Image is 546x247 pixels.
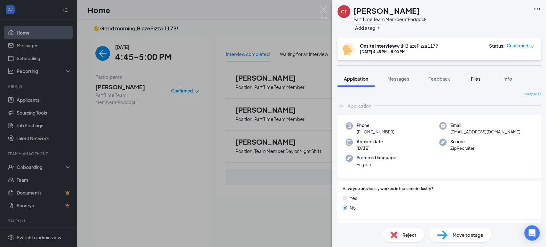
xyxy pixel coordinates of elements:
span: Reject [402,231,416,238]
span: Application [344,76,368,82]
span: Preferred language [357,155,396,161]
span: Confirmed [507,43,528,49]
span: Source [450,139,474,145]
span: Messages [387,76,409,82]
span: No [350,204,356,211]
span: Info [503,76,512,82]
svg: Ellipses [533,5,541,13]
span: down [530,44,534,49]
div: CT [341,8,347,15]
span: [DATE] [357,145,383,151]
svg: ChevronUp [337,102,345,110]
svg: Plus [376,26,380,30]
span: Email [450,122,520,129]
div: [DATE] 4:45 PM - 5:00 PM [360,49,438,54]
div: Open Intercom Messenger [524,225,540,241]
span: Applied date [357,139,383,145]
div: with BlazePizza 1179 [360,43,438,49]
span: [PHONE_NUMBER] [357,129,394,135]
span: Have you previously worked in the same industry? [343,186,433,192]
div: Status : [489,43,505,49]
span: English [357,161,396,168]
button: PlusAdd a tag [353,24,382,31]
b: Onsite Interview [360,43,396,49]
h1: [PERSON_NAME] [353,5,420,16]
span: Move to stage [453,231,483,238]
span: [EMAIL_ADDRESS][DOMAIN_NAME] [450,129,520,135]
div: Application [348,103,371,109]
span: Yes [350,195,357,202]
span: Collapse all [523,92,541,97]
span: Feedback [428,76,450,82]
span: Files [471,76,480,82]
span: Phone [357,122,394,129]
div: Part Time Team Member at Paddock [353,16,427,22]
span: ZipRecruiter [450,145,474,151]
